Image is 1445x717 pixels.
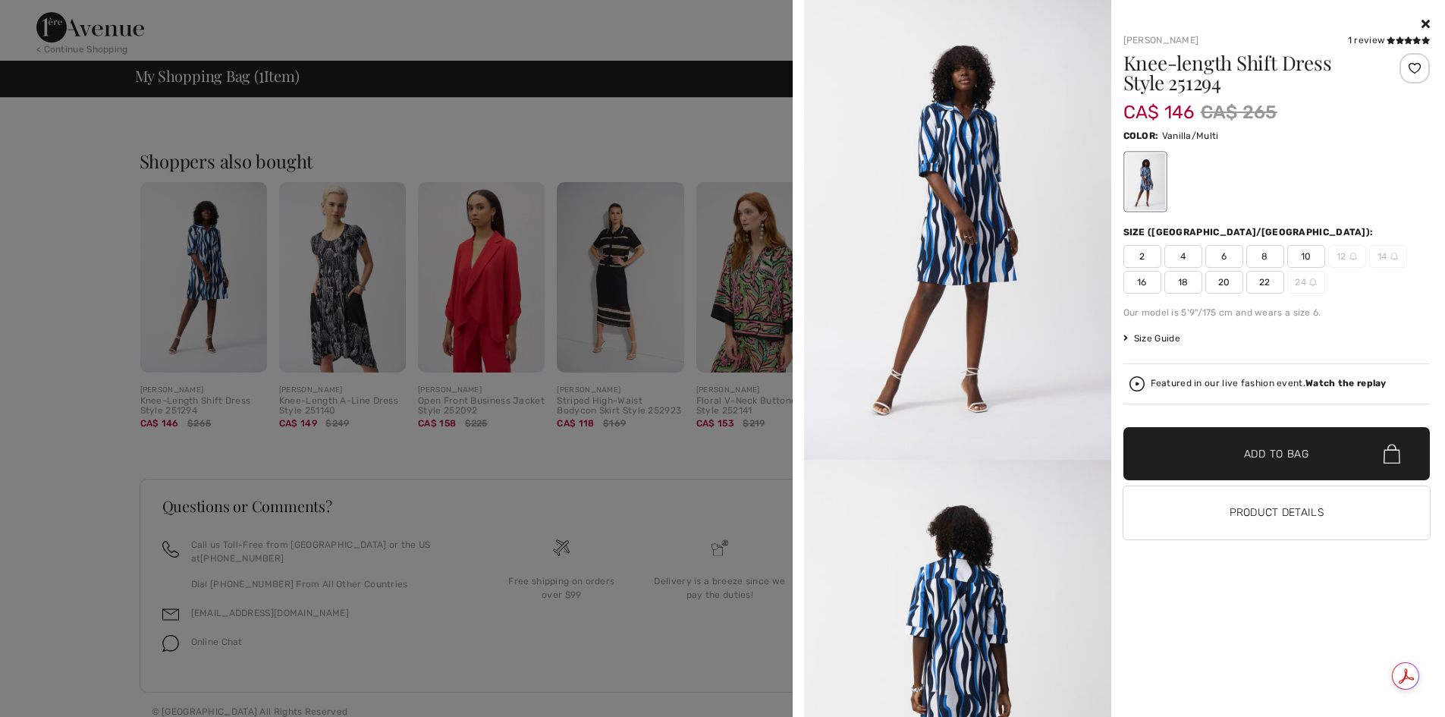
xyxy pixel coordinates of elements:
[1162,131,1219,141] span: Vanilla/Multi
[1287,245,1325,268] span: 10
[1129,376,1145,392] img: Watch the replay
[1349,253,1357,260] img: ring-m.svg
[1164,271,1202,294] span: 18
[1123,86,1195,123] span: CA$ 146
[1123,306,1431,319] div: Our model is 5'9"/175 cm and wears a size 6.
[1205,245,1243,268] span: 6
[33,11,64,24] span: Chat
[1123,131,1159,141] span: Color:
[1123,225,1377,239] div: Size ([GEOGRAPHIC_DATA]/[GEOGRAPHIC_DATA]):
[1244,446,1309,462] span: Add to Bag
[1123,332,1180,345] span: Size Guide
[1309,278,1317,286] img: ring-m.svg
[1123,486,1431,539] button: Product Details
[1384,444,1400,464] img: Bag.svg
[1123,245,1161,268] span: 2
[1164,245,1202,268] span: 4
[1348,33,1430,47] div: 1 review
[1123,271,1161,294] span: 16
[1390,253,1398,260] img: ring-m.svg
[1123,427,1431,480] button: Add to Bag
[1287,271,1325,294] span: 24
[1123,35,1199,46] a: [PERSON_NAME]
[1201,99,1277,126] span: CA$ 265
[1328,245,1366,268] span: 12
[1369,245,1407,268] span: 14
[1123,53,1379,93] h1: Knee-length Shift Dress Style 251294
[1151,379,1387,388] div: Featured in our live fashion event.
[1246,245,1284,268] span: 8
[1205,271,1243,294] span: 20
[1305,378,1387,388] strong: Watch the replay
[1246,271,1284,294] span: 22
[1125,153,1164,210] div: Vanilla/Multi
